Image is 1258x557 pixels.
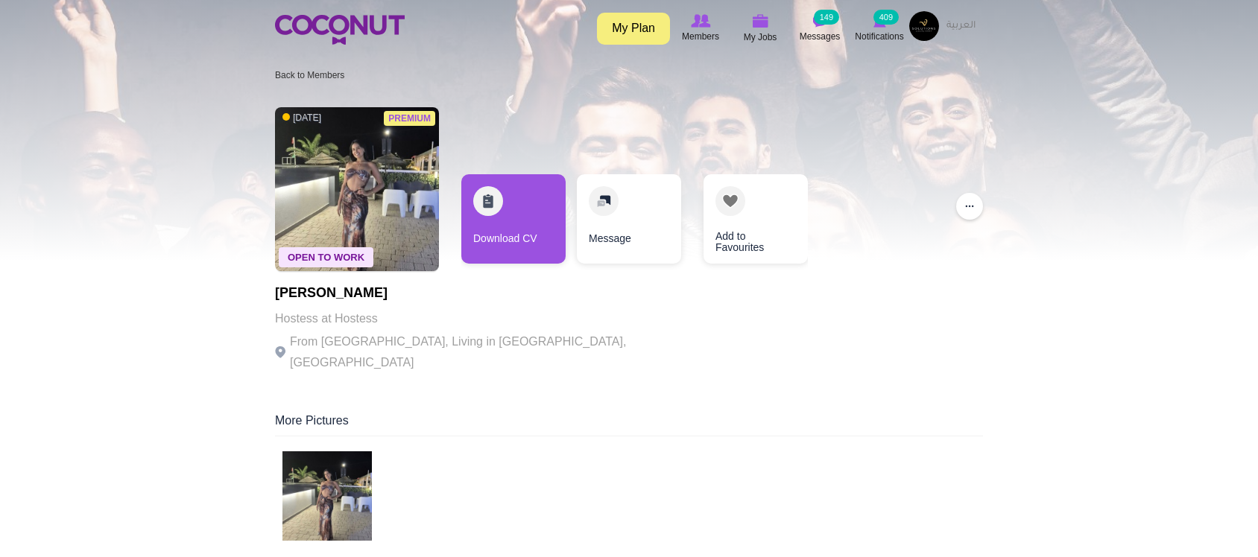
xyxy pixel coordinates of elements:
span: Members [682,29,719,44]
a: Add to Favourites [704,174,808,264]
a: Message [577,174,681,264]
img: Messages [812,14,827,28]
a: My Plan [597,13,670,45]
span: My Jobs [744,30,777,45]
a: Browse Members Members [671,11,730,45]
img: Notifications [873,14,886,28]
img: My Jobs [752,14,768,28]
small: 409 [873,10,899,25]
div: 1 / 3 [461,174,566,271]
p: Hostess at Hostess [275,308,685,329]
a: Download CV [461,174,566,264]
span: Notifications [855,29,903,44]
small: 149 [814,10,839,25]
div: 3 / 3 [692,174,797,271]
a: Notifications Notifications 409 [850,11,909,45]
img: Home [275,15,405,45]
p: From [GEOGRAPHIC_DATA], Living in [GEOGRAPHIC_DATA], [GEOGRAPHIC_DATA] [275,331,685,373]
button: ... [956,193,983,220]
h1: [PERSON_NAME] [275,286,685,301]
a: Messages Messages 149 [790,11,850,45]
div: More Pictures [275,413,983,436]
span: Messages [800,29,841,44]
span: Premium [384,111,435,126]
div: 2 / 3 [577,174,681,271]
a: My Jobs My Jobs [730,11,790,46]
a: العربية [939,11,983,41]
span: [DATE] [282,112,321,124]
img: Browse Members [691,14,710,28]
span: Open To Work [279,247,373,267]
a: Back to Members [275,70,344,80]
